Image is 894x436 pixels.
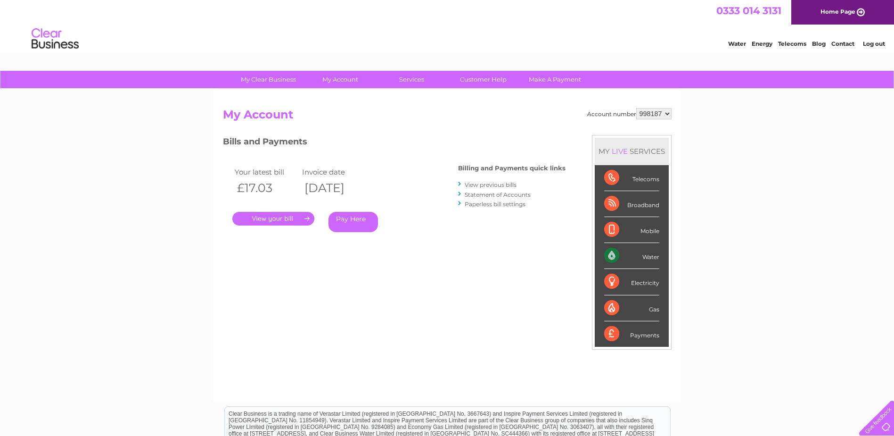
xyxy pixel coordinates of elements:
[301,71,379,88] a: My Account
[232,166,300,178] td: Your latest bill
[465,191,531,198] a: Statement of Accounts
[444,71,522,88] a: Customer Help
[728,40,746,47] a: Water
[223,108,672,126] h2: My Account
[225,5,670,46] div: Clear Business is a trading name of Verastar Limited (registered in [GEOGRAPHIC_DATA] No. 3667643...
[230,71,307,88] a: My Clear Business
[223,135,566,151] h3: Bills and Payments
[465,181,517,188] a: View previous bills
[610,147,630,156] div: LIVE
[604,191,659,217] div: Broadband
[716,5,781,17] a: 0333 014 3131
[458,165,566,172] h4: Billing and Payments quick links
[300,178,368,198] th: [DATE]
[778,40,806,47] a: Telecoms
[604,321,659,347] div: Payments
[465,201,525,208] a: Paperless bill settings
[373,71,451,88] a: Services
[604,269,659,295] div: Electricity
[595,138,669,165] div: MY SERVICES
[587,108,672,119] div: Account number
[232,212,314,226] a: .
[863,40,885,47] a: Log out
[604,165,659,191] div: Telecoms
[831,40,854,47] a: Contact
[604,243,659,269] div: Water
[752,40,772,47] a: Energy
[232,178,300,198] th: £17.03
[31,25,79,53] img: logo.png
[328,212,378,232] a: Pay Here
[300,166,368,178] td: Invoice date
[604,217,659,243] div: Mobile
[604,295,659,321] div: Gas
[812,40,826,47] a: Blog
[516,71,594,88] a: Make A Payment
